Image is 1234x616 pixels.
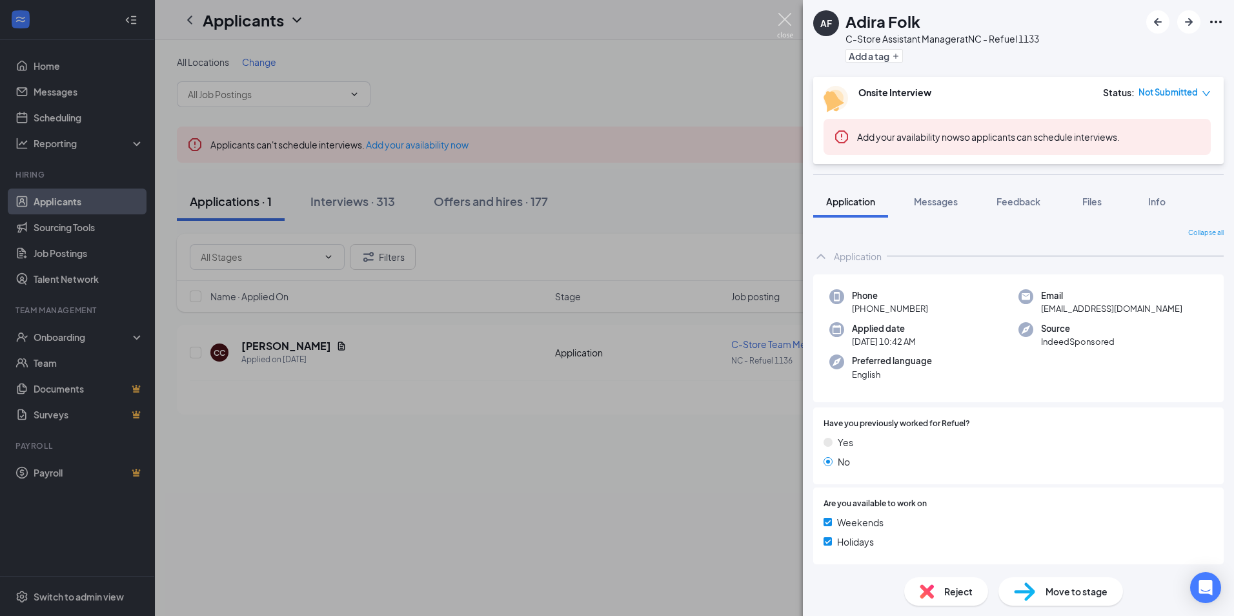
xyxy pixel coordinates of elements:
span: English [852,368,932,381]
span: down [1202,89,1211,98]
span: Have you previously worked for Refuel? [824,418,970,430]
svg: Ellipses [1208,14,1224,30]
span: Email [1041,289,1182,302]
b: Onsite Interview [858,87,931,98]
span: IndeedSponsored [1041,335,1115,348]
span: so applicants can schedule interviews. [857,131,1120,143]
span: [DATE] 10:42 AM [852,335,916,348]
svg: Error [834,129,849,145]
span: Collapse all [1188,228,1224,238]
span: No [838,455,850,469]
span: Phone [852,289,928,302]
span: Info [1148,196,1166,207]
button: Add your availability now [857,130,960,143]
span: Application [826,196,875,207]
span: Are you available to work on [824,498,927,510]
button: ArrowRight [1177,10,1200,34]
span: Feedback [996,196,1040,207]
button: ArrowLeftNew [1146,10,1169,34]
div: C-Store Assistant Manager at NC - Refuel 1133 [845,32,1039,45]
span: Preferred language [852,354,932,367]
span: Yes [838,435,853,449]
svg: ChevronUp [813,249,829,264]
span: Messages [914,196,958,207]
div: Application [834,250,882,263]
span: Not Submitted [1138,86,1198,99]
span: Applied date [852,322,916,335]
span: [PHONE_NUMBER] [852,302,928,315]
span: Move to stage [1046,584,1108,599]
span: [EMAIL_ADDRESS][DOMAIN_NAME] [1041,302,1182,315]
div: Open Intercom Messenger [1190,572,1221,603]
span: Weekends [837,515,884,529]
span: Source [1041,322,1115,335]
span: Files [1082,196,1102,207]
button: PlusAdd a tag [845,49,903,63]
div: AF [820,17,832,30]
svg: Plus [892,52,900,60]
span: Holidays [837,535,874,549]
div: Status : [1103,86,1135,99]
span: Reject [944,584,973,599]
svg: ArrowRight [1181,14,1197,30]
svg: ArrowLeftNew [1150,14,1166,30]
h1: Adira Folk [845,10,920,32]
